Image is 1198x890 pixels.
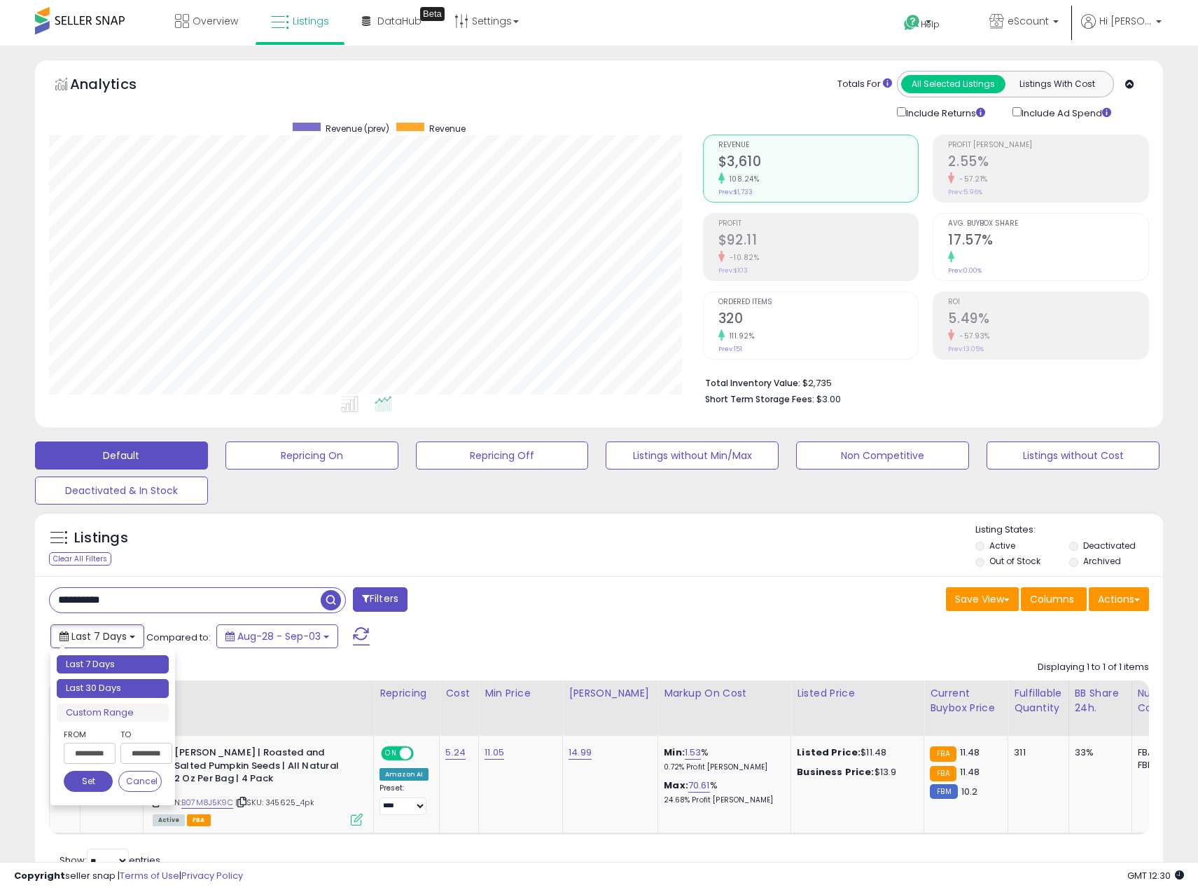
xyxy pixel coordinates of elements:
li: Custom Range [57,704,169,723]
a: 11.05 [485,746,504,760]
div: Repricing [379,686,433,701]
span: Profit [PERSON_NAME] [948,142,1148,149]
span: Columns [1030,592,1074,606]
button: Repricing On [225,441,398,470]
small: FBM [930,784,957,799]
div: Tooltip anchor [420,7,445,21]
div: Title [149,686,368,701]
button: Actions [1089,587,1149,611]
p: 0.72% Profit [PERSON_NAME] [664,762,780,772]
span: Revenue [718,142,919,149]
span: 10.2 [961,785,978,798]
span: 11.48 [960,746,980,759]
span: Aug-28 - Sep-03 [237,629,321,643]
small: 111.92% [725,331,755,341]
span: DataHub [377,14,422,28]
div: Amazon AI [379,768,429,781]
span: OFF [412,748,434,760]
a: 1.53 [685,746,702,760]
div: Include Returns [886,104,1002,121]
a: Privacy Policy [181,869,243,882]
span: Revenue (prev) [326,123,389,135]
div: Current Buybox Price [930,686,1002,716]
i: Get Help [903,14,921,32]
p: 24.68% Profit [PERSON_NAME] [664,795,780,805]
a: Terms of Use [120,869,179,882]
div: % [664,779,780,805]
div: FBM: 8 [1138,759,1184,772]
div: Cost [445,686,473,701]
label: Deactivated [1083,540,1136,552]
label: Archived [1083,555,1121,567]
h2: 2.55% [948,153,1148,172]
h2: $3,610 [718,153,919,172]
label: Out of Stock [989,555,1040,567]
button: Repricing Off [416,441,589,470]
button: Listings without Cost [987,441,1159,470]
span: Profit [718,220,919,228]
button: All Selected Listings [901,75,1005,93]
span: Ordered Items [718,299,919,306]
button: Deactivated & In Stock [35,477,208,505]
small: FBA [930,766,956,781]
div: Clear All Filters [49,552,111,566]
div: Displaying 1 to 1 of 1 items [1038,661,1149,674]
button: Aug-28 - Sep-03 [216,624,338,648]
span: FBA [187,814,211,826]
b: Total Inventory Value: [705,377,800,389]
b: [PERSON_NAME] | Roasted and Salted Pumpkin Seeds | All Natural 2 Oz Per Bag | 4 Pack [174,746,344,789]
b: Short Term Storage Fees: [705,393,814,405]
a: B07M8J5K9C [181,797,233,809]
span: ROI [948,299,1148,306]
span: Compared to: [146,631,211,644]
a: Hi [PERSON_NAME] [1081,14,1162,46]
span: Listings [293,14,329,28]
small: -57.93% [954,331,990,341]
button: Set [64,771,113,792]
h2: 5.49% [948,310,1148,329]
div: ASIN: [153,746,363,824]
th: The percentage added to the cost of goods (COGS) that forms the calculator for Min & Max prices. [658,680,791,736]
div: $13.9 [797,766,913,779]
span: Last 7 Days [71,629,127,643]
button: Listings without Min/Max [606,441,779,470]
div: $11.48 [797,746,913,759]
button: Filters [353,587,408,612]
h5: Analytics [70,74,164,97]
li: Last 7 Days [57,655,169,674]
button: Cancel [118,771,162,792]
div: Fulfillable Quantity [1014,686,1062,716]
span: Overview [193,14,238,28]
span: Revenue [429,123,466,135]
span: | SKU: 345625_4pk [235,797,314,808]
span: $3.00 [816,392,841,406]
small: -57.21% [954,174,988,184]
span: Help [921,18,940,30]
div: Num of Comp. [1138,686,1189,716]
div: FBA: 11 [1138,746,1184,759]
h2: 320 [718,310,919,329]
div: % [664,746,780,772]
li: Last 30 Days [57,679,169,698]
label: From [64,727,113,741]
button: Last 7 Days [50,624,144,648]
div: 33% [1075,746,1121,759]
small: Prev: 151 [718,345,742,353]
span: ON [382,748,400,760]
b: Max: [664,779,688,792]
h2: 17.57% [948,232,1148,251]
small: Prev: 5.96% [948,188,982,196]
div: Listed Price [797,686,918,701]
p: Listing States: [975,523,1163,537]
h2: $92.11 [718,232,919,251]
div: Include Ad Spend [1002,104,1134,121]
li: $2,735 [705,374,1138,390]
label: Active [989,540,1015,552]
a: 5.24 [445,746,466,760]
a: 70.61 [688,779,710,793]
div: Totals For [837,78,892,91]
button: Listings With Cost [1005,75,1109,93]
a: 14.99 [569,746,592,760]
div: seller snap | | [14,870,243,883]
span: 11.48 [960,765,980,779]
